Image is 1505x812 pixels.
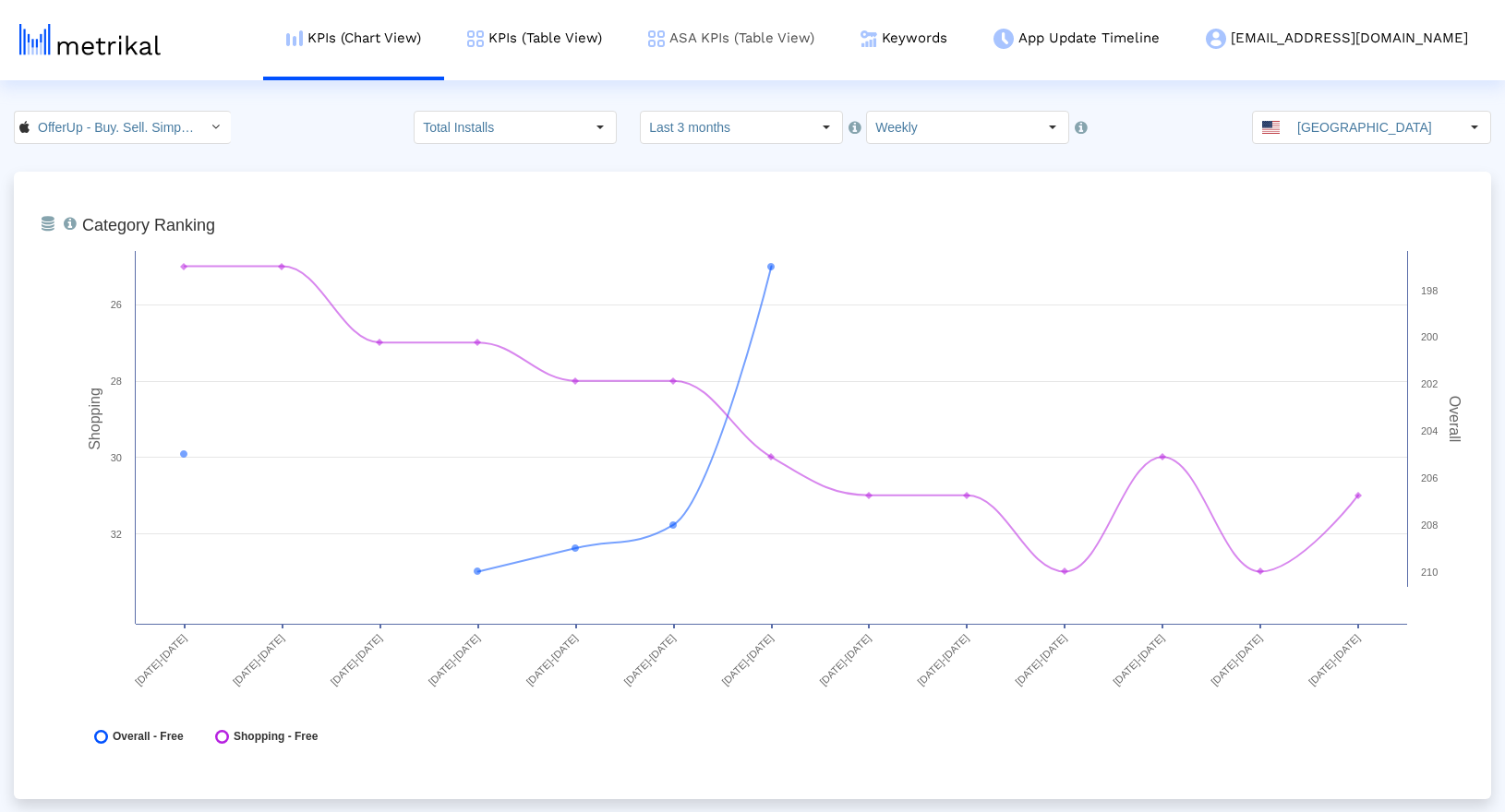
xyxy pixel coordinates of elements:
text: 210 [1421,567,1438,578]
img: kpi-table-menu-icon.png [467,30,484,47]
tspan: Category Ranking [82,216,215,234]
text: [DATE]-[DATE] [915,632,970,687]
span: Shopping - Free [234,730,318,744]
div: Select [584,112,616,143]
text: 202 [1421,378,1438,389]
img: metrical-logo-light.png [19,24,161,55]
img: my-account-menu-icon.png [1206,29,1226,49]
text: 198 [1421,285,1438,296]
img: kpi-chart-menu-icon.png [286,30,303,46]
div: Select [1459,112,1490,143]
img: app-update-menu-icon.png [993,29,1014,49]
img: kpi-table-menu-icon.png [648,30,665,47]
text: [DATE]-[DATE] [1013,632,1068,687]
tspan: Overall [1447,396,1463,443]
text: [DATE]-[DATE] [719,632,775,687]
text: 206 [1421,472,1438,484]
img: keywords.png [861,30,877,47]
text: [DATE]-[DATE] [133,632,188,687]
text: [DATE]-[DATE] [524,632,580,687]
text: [DATE]-[DATE] [1209,632,1264,687]
text: 200 [1421,331,1438,342]
div: Select [811,112,842,143]
text: 208 [1421,519,1438,531]
text: [DATE]-[DATE] [427,632,482,687]
text: [DATE]-[DATE] [622,632,678,687]
text: [DATE]-[DATE] [817,632,873,687]
span: Overall - Free [113,730,184,744]
text: 30 [111,452,122,463]
text: 204 [1421,425,1438,436]
tspan: Shopping [87,388,102,450]
div: Select [1037,112,1068,143]
text: [DATE]-[DATE] [329,632,384,687]
text: [DATE]-[DATE] [1111,632,1166,687]
text: 32 [111,529,122,540]
text: [DATE]-[DATE] [1306,632,1362,687]
div: Select [199,112,231,143]
text: [DATE]-[DATE] [231,632,286,687]
text: 28 [111,376,122,387]
text: 26 [111,299,122,310]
